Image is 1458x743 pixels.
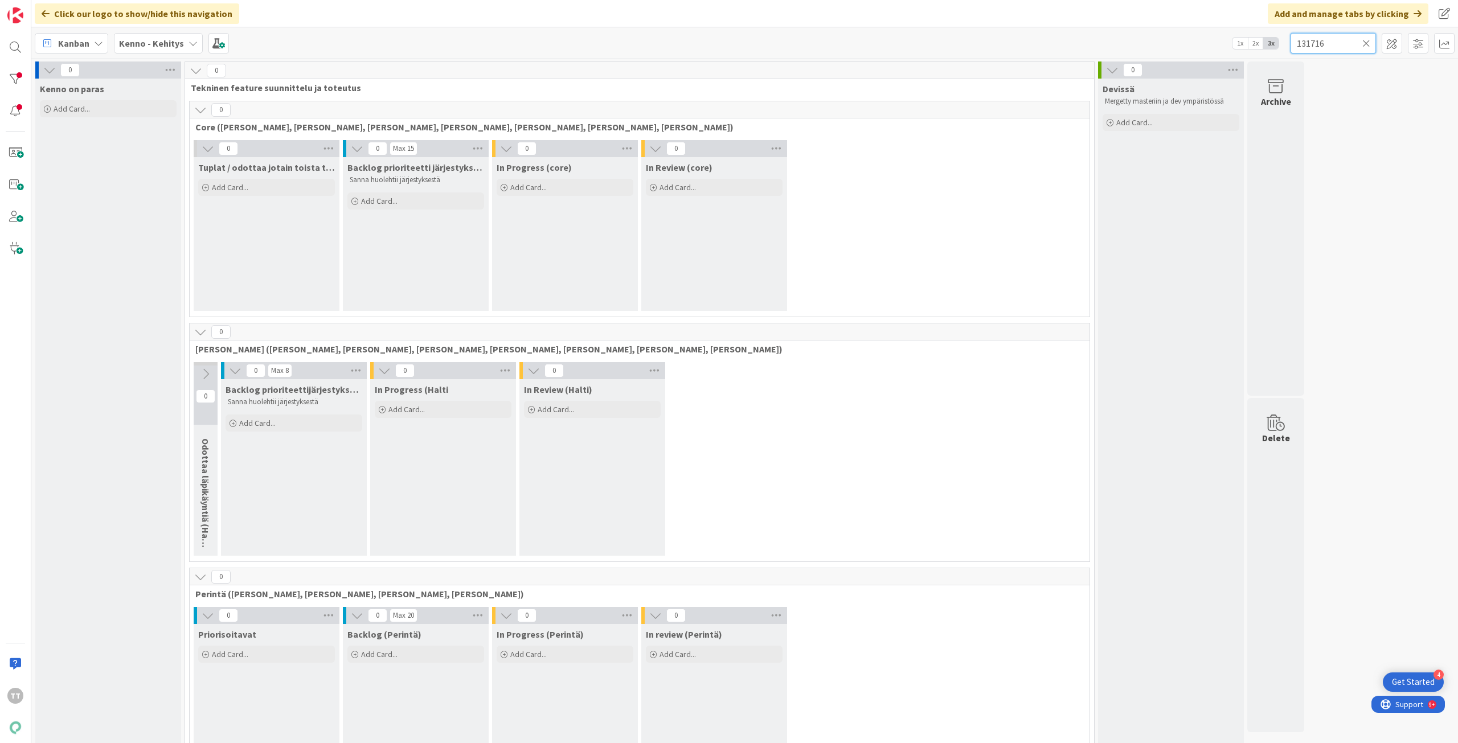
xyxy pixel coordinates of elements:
[1262,431,1290,445] div: Delete
[375,384,448,395] span: In Progress (Halti
[1123,63,1142,77] span: 0
[361,649,398,659] span: Add Card...
[1383,672,1444,692] div: Open Get Started checklist, remaining modules: 4
[666,142,686,155] span: 0
[226,384,362,395] span: Backlog prioriteettijärjestyksessä (Halti)
[200,438,211,551] span: Odottaa läpikäyntiä (Halti)
[212,649,248,659] span: Add Card...
[395,364,415,377] span: 0
[347,629,421,640] span: Backlog (Perintä)
[646,629,722,640] span: In review (Perintä)
[393,613,414,618] div: Max 20
[1434,670,1444,680] div: 4
[1291,33,1376,54] input: Quick Filter...
[119,38,184,49] b: Kenno - Kehitys
[1105,97,1237,106] p: Mergetty masteriin ja dev ympäristössä
[58,36,89,50] span: Kanban
[195,588,1075,600] span: Perintä (Jaakko, PetriH, MikkoV, Pasi)
[666,609,686,622] span: 0
[58,5,63,14] div: 9+
[60,63,80,77] span: 0
[361,196,398,206] span: Add Card...
[350,175,482,184] p: Sanna huolehtii järjestyksestä
[7,720,23,736] img: avatar
[1232,38,1248,49] span: 1x
[1263,38,1279,49] span: 3x
[40,83,104,95] span: Kenno on paras
[196,389,215,403] span: 0
[1116,117,1153,128] span: Add Card...
[7,688,23,704] div: TT
[1268,3,1428,24] div: Add and manage tabs by clicking
[646,162,712,173] span: In Review (core)
[219,142,238,155] span: 0
[1392,676,1435,688] div: Get Started
[198,629,256,640] span: Priorisoitavat
[1261,95,1291,108] div: Archive
[1248,38,1263,49] span: 2x
[544,364,564,377] span: 0
[524,384,592,395] span: In Review (Halti)
[191,82,1080,93] span: Tekninen feature suunnittelu ja toteutus
[517,142,536,155] span: 0
[219,609,238,622] span: 0
[228,397,360,407] p: Sanna huolehtii järjestyksestä
[211,325,231,339] span: 0
[239,418,276,428] span: Add Card...
[35,3,239,24] div: Click our logo to show/hide this navigation
[388,404,425,414] span: Add Card...
[246,364,265,377] span: 0
[497,629,584,640] span: In Progress (Perintä)
[212,182,248,192] span: Add Card...
[195,121,1075,133] span: Core (Pasi, Jussi, JaakkoHä, Jyri, Leo, MikkoK, Väinö, MattiH)
[7,7,23,23] img: Visit kanbanzone.com
[211,570,231,584] span: 0
[660,182,696,192] span: Add Card...
[195,343,1075,355] span: Halti (Sebastian, VilleH, Riikka, Antti, MikkoV, PetriH, PetriM)
[510,182,547,192] span: Add Card...
[368,609,387,622] span: 0
[271,368,289,373] div: Max 8
[497,162,572,173] span: In Progress (core)
[368,142,387,155] span: 0
[538,404,574,414] span: Add Card...
[198,162,335,173] span: Tuplat / odottaa jotain toista tikettiä
[660,649,696,659] span: Add Card...
[54,104,90,114] span: Add Card...
[1103,83,1135,95] span: Devissä
[393,146,414,151] div: Max 15
[24,2,52,15] span: Support
[207,64,226,77] span: 0
[347,162,484,173] span: Backlog prioriteetti järjestyksessä (core)
[211,103,231,117] span: 0
[510,649,547,659] span: Add Card...
[517,609,536,622] span: 0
